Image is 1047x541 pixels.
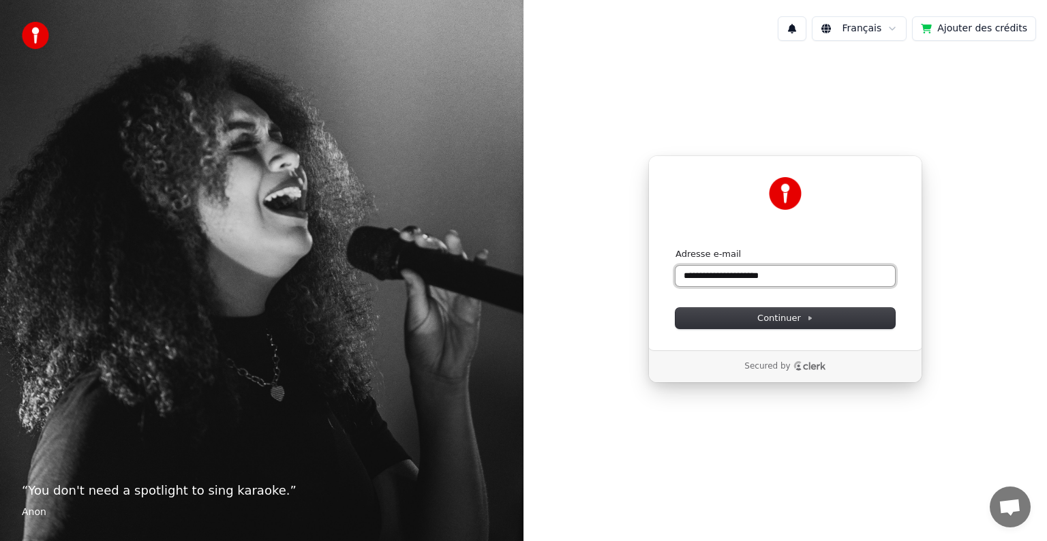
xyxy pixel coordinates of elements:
p: “ You don't need a spotlight to sing karaoke. ” [22,481,502,500]
label: Adresse e-mail [676,248,741,260]
div: Ouvrir le chat [990,486,1031,527]
footer: Anon [22,506,502,519]
p: Secured by [744,361,790,372]
a: Clerk logo [793,361,826,371]
button: Continuer [676,308,895,328]
img: Youka [769,177,802,210]
button: Ajouter des crédits [912,16,1036,41]
img: youka [22,22,49,49]
span: Continuer [757,312,813,324]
